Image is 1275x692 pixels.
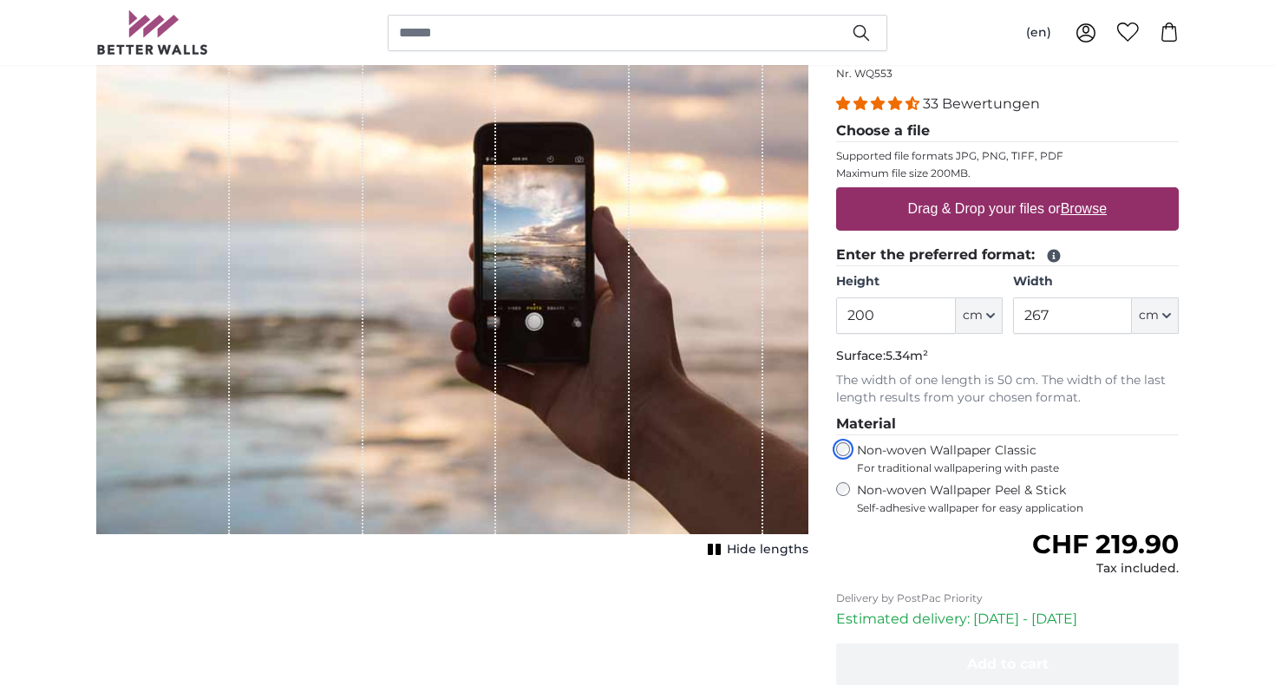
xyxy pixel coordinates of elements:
p: Delivery by PostPac Priority [836,591,1179,605]
span: For traditional wallpapering with paste [857,461,1179,475]
button: cm [1132,297,1179,334]
legend: Choose a file [836,121,1179,142]
label: Height [836,273,1002,291]
img: Betterwalls [96,10,209,55]
label: Width [1013,273,1179,291]
span: cm [1139,307,1159,324]
span: 5.34m² [886,348,928,363]
span: 4.33 stars [836,95,923,112]
span: Hide lengths [727,541,808,558]
p: The width of one length is 50 cm. The width of the last length results from your chosen format. [836,372,1179,407]
div: Tax included. [1032,560,1179,578]
span: cm [963,307,983,324]
span: CHF 219.90 [1032,528,1179,560]
p: Supported file formats JPG, PNG, TIFF, PDF [836,149,1179,163]
legend: Material [836,414,1179,435]
label: Drag & Drop your files or [901,192,1114,226]
legend: Enter the preferred format: [836,245,1179,266]
button: Hide lengths [703,538,808,562]
p: Maximum file size 200MB. [836,166,1179,180]
span: Nr. WQ553 [836,67,892,80]
p: Surface: [836,348,1179,365]
p: Estimated delivery: [DATE] - [DATE] [836,609,1179,630]
span: 33 Bewertungen [923,95,1040,112]
label: Non-woven Wallpaper Classic [857,442,1179,475]
label: Non-woven Wallpaper Peel & Stick [857,482,1179,515]
span: Self-adhesive wallpaper for easy application [857,501,1179,515]
u: Browse [1061,201,1107,216]
button: Add to cart [836,643,1179,685]
button: (en) [1012,17,1065,49]
button: cm [956,297,1003,334]
span: Add to cart [967,656,1049,672]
